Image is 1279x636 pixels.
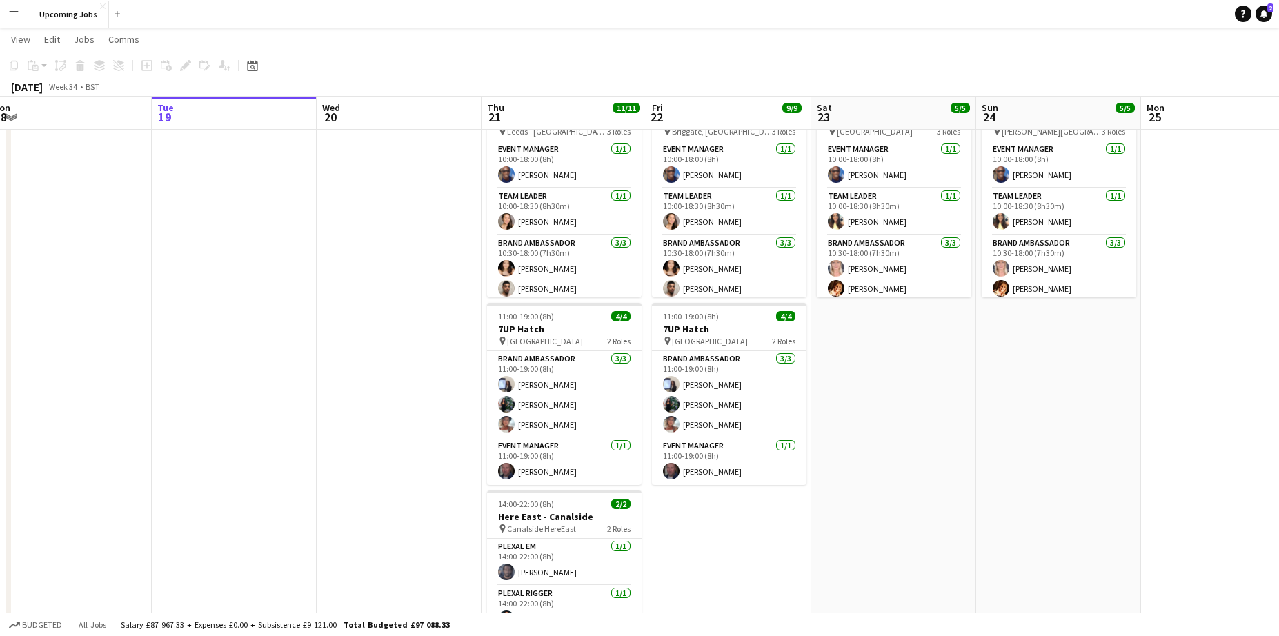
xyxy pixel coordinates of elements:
[487,510,642,523] h3: Here East - Canalside
[607,126,631,137] span: 3 Roles
[7,617,64,633] button: Budgeted
[1267,3,1273,12] span: 2
[783,115,804,125] div: 2 Jobs
[1116,115,1134,125] div: 1 Job
[44,33,60,46] span: Edit
[507,126,607,137] span: Leeds - [GEOGRAPHIC_DATA]
[611,499,631,509] span: 2/2
[68,30,100,48] a: Jobs
[982,93,1136,297] app-job-card: 10:00-18:30 (8h30m)5/57Up - City Sampling [PERSON_NAME][GEOGRAPHIC_DATA], [GEOGRAPHIC_DATA]3 Role...
[837,126,913,137] span: [GEOGRAPHIC_DATA]
[652,235,806,322] app-card-role: Brand Ambassador3/310:30-18:00 (7h30m)[PERSON_NAME][PERSON_NAME]
[487,188,642,235] app-card-role: Team Leader1/110:00-18:30 (8h30m)[PERSON_NAME]
[6,30,36,48] a: View
[103,30,145,48] a: Comms
[1144,109,1164,125] span: 25
[11,80,43,94] div: [DATE]
[772,126,795,137] span: 3 Roles
[487,141,642,188] app-card-role: Event Manager1/110:00-18:00 (8h)[PERSON_NAME]
[22,620,62,630] span: Budgeted
[652,303,806,485] app-job-card: 11:00-19:00 (8h)4/47UP Hatch [GEOGRAPHIC_DATA]2 RolesBrand Ambassador3/311:00-19:00 (8h)[PERSON_N...
[487,323,642,335] h3: 7UP Hatch
[937,126,960,137] span: 3 Roles
[1116,103,1135,113] span: 5/5
[39,30,66,48] a: Edit
[982,101,998,114] span: Sun
[498,311,554,321] span: 11:00-19:00 (8h)
[28,1,109,28] button: Upcoming Jobs
[344,619,450,630] span: Total Budgeted £97 088.33
[982,188,1136,235] app-card-role: Team Leader1/110:00-18:30 (8h30m)[PERSON_NAME]
[487,303,642,485] app-job-card: 11:00-19:00 (8h)4/47UP Hatch [GEOGRAPHIC_DATA]2 RolesBrand Ambassador3/311:00-19:00 (8h)[PERSON_N...
[652,438,806,485] app-card-role: Event Manager1/111:00-19:00 (8h)[PERSON_NAME]
[817,188,971,235] app-card-role: Team Leader1/110:00-18:30 (8h30m)[PERSON_NAME]
[86,81,99,92] div: BST
[672,336,748,346] span: [GEOGRAPHIC_DATA]
[652,351,806,438] app-card-role: Brand Ambassador3/311:00-19:00 (8h)[PERSON_NAME][PERSON_NAME][PERSON_NAME]
[817,93,971,297] app-job-card: 10:00-18:30 (8h30m)5/57Up - City Sampling [GEOGRAPHIC_DATA]3 RolesEvent Manager1/110:00-18:00 (8h...
[982,141,1136,188] app-card-role: Event Manager1/110:00-18:00 (8h)[PERSON_NAME]
[772,336,795,346] span: 2 Roles
[1102,126,1125,137] span: 3 Roles
[652,188,806,235] app-card-role: Team Leader1/110:00-18:30 (8h30m)[PERSON_NAME]
[817,235,971,322] app-card-role: Brand Ambassador3/310:30-18:00 (7h30m)[PERSON_NAME][PERSON_NAME]
[663,311,719,321] span: 11:00-19:00 (8h)
[487,438,642,485] app-card-role: Event Manager1/111:00-19:00 (8h)[PERSON_NAME]
[982,235,1136,322] app-card-role: Brand Ambassador3/310:30-18:00 (7h30m)[PERSON_NAME][PERSON_NAME]
[980,109,998,125] span: 24
[74,33,95,46] span: Jobs
[487,93,642,297] app-job-card: 10:00-18:30 (8h30m)5/57Up - City Sampling Leeds - [GEOGRAPHIC_DATA]3 RolesEvent Manager1/110:00-1...
[1002,126,1102,137] span: [PERSON_NAME][GEOGRAPHIC_DATA], [GEOGRAPHIC_DATA]
[951,115,969,125] div: 1 Job
[776,311,795,321] span: 4/4
[507,524,576,534] span: Canalside HereEast
[507,336,583,346] span: [GEOGRAPHIC_DATA]
[652,141,806,188] app-card-role: Event Manager1/110:00-18:00 (8h)[PERSON_NAME]
[817,141,971,188] app-card-role: Event Manager1/110:00-18:00 (8h)[PERSON_NAME]
[322,101,340,114] span: Wed
[487,235,642,322] app-card-role: Brand Ambassador3/310:30-18:00 (7h30m)[PERSON_NAME][PERSON_NAME]
[672,126,772,137] span: Briggate, [GEOGRAPHIC_DATA]
[613,103,640,113] span: 11/11
[607,336,631,346] span: 2 Roles
[498,499,554,509] span: 14:00-22:00 (8h)
[11,33,30,46] span: View
[487,351,642,438] app-card-role: Brand Ambassador3/311:00-19:00 (8h)[PERSON_NAME][PERSON_NAME][PERSON_NAME]
[652,93,806,297] app-job-card: 10:00-18:30 (8h30m)5/57Up - City Sampling Briggate, [GEOGRAPHIC_DATA]3 RolesEvent Manager1/110:00...
[1147,101,1164,114] span: Mon
[487,101,504,114] span: Thu
[320,109,340,125] span: 20
[815,109,832,125] span: 23
[607,524,631,534] span: 2 Roles
[108,33,139,46] span: Comms
[652,323,806,335] h3: 7UP Hatch
[650,109,663,125] span: 22
[652,101,663,114] span: Fri
[157,101,174,114] span: Tue
[951,103,970,113] span: 5/5
[782,103,802,113] span: 9/9
[487,539,642,586] app-card-role: Plexal EM1/114:00-22:00 (8h)[PERSON_NAME]
[1256,6,1272,22] a: 2
[46,81,80,92] span: Week 34
[487,490,642,633] app-job-card: 14:00-22:00 (8h)2/2Here East - Canalside Canalside HereEast2 RolesPlexal EM1/114:00-22:00 (8h)[PE...
[485,109,504,125] span: 21
[611,311,631,321] span: 4/4
[121,619,450,630] div: Salary £87 967.33 + Expenses £0.00 + Subsistence £9 121.00 =
[817,101,832,114] span: Sat
[487,586,642,633] app-card-role: Plexal Rigger1/114:00-22:00 (8h)[PERSON_NAME]
[155,109,174,125] span: 19
[613,115,639,125] div: 3 Jobs
[76,619,109,630] span: All jobs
